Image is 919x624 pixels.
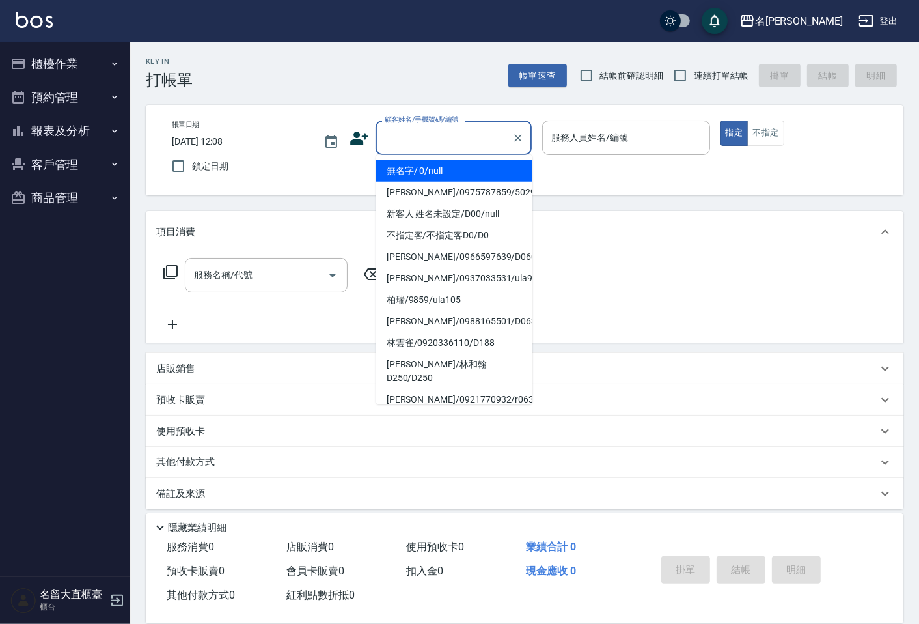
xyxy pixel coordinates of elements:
p: 櫃台 [40,601,106,613]
li: [PERSON_NAME]/0988165501/D063 [376,311,532,332]
p: 項目消費 [156,225,195,239]
li: [PERSON_NAME]/0921770932/r063 [376,389,532,410]
h5: 名留大直櫃臺 [40,588,106,601]
button: 櫃檯作業 [5,47,125,81]
span: 鎖定日期 [192,160,228,173]
li: [PERSON_NAME]/0966597639/D060 [376,246,532,268]
img: Logo [16,12,53,28]
div: 店販銷售 [146,353,903,384]
button: 名[PERSON_NAME] [734,8,848,35]
li: [PERSON_NAME]/0937033531/ula92 [376,268,532,289]
span: 服務消費 0 [167,541,214,553]
li: 柏瑞/9859/ula105 [376,289,532,311]
button: 報表及分析 [5,114,125,148]
div: 預收卡販賣 [146,384,903,416]
div: 備註及來源 [146,478,903,509]
p: 其他付款方式 [156,455,221,470]
span: 扣入金 0 [406,565,443,577]
span: 使用預收卡 0 [406,541,464,553]
h3: 打帳單 [146,71,193,89]
li: [PERSON_NAME]/林和翰D250/D250 [376,354,532,389]
button: 指定 [720,121,748,146]
p: 店販銷售 [156,362,195,376]
span: 結帳前確認明細 [600,69,664,83]
h2: Key In [146,57,193,66]
button: 商品管理 [5,181,125,215]
img: Person [10,588,36,614]
div: 其他付款方式 [146,447,903,478]
span: 店販消費 0 [286,541,334,553]
button: Choose date, selected date is 2025-10-04 [316,126,347,158]
label: 帳單日期 [172,120,199,130]
li: 無名字/ 0/null [376,160,532,182]
p: 使用預收卡 [156,425,205,438]
input: YYYY/MM/DD hh:mm [172,131,310,152]
p: 備註及來源 [156,487,205,501]
span: 連續打單結帳 [694,69,748,83]
button: 不指定 [747,121,784,146]
p: 預收卡販賣 [156,393,205,407]
button: 預約管理 [5,81,125,115]
li: 不指定客/不指定客D0/D0 [376,225,532,246]
span: 現金應收 0 [526,565,576,577]
div: 使用預收卡 [146,416,903,447]
button: 帳單速查 [508,64,567,88]
li: 林雲雀/0920336110/D188 [376,332,532,354]
span: 其他付款方式 0 [167,589,235,601]
button: 登出 [853,9,903,33]
span: 會員卡販賣 0 [286,565,344,577]
li: [PERSON_NAME]/0975787859/5029 [376,182,532,203]
span: 紅利點數折抵 0 [286,589,355,601]
button: Open [322,265,343,286]
button: save [702,8,728,34]
span: 業績合計 0 [526,541,576,553]
p: 隱藏業績明細 [168,521,226,535]
span: 預收卡販賣 0 [167,565,225,577]
div: 項目消費 [146,211,903,253]
li: 新客人 姓名未設定/D00/null [376,203,532,225]
div: 名[PERSON_NAME] [755,13,843,29]
button: 客戶管理 [5,148,125,182]
button: Clear [509,129,527,147]
label: 顧客姓名/手機號碼/編號 [385,115,459,124]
